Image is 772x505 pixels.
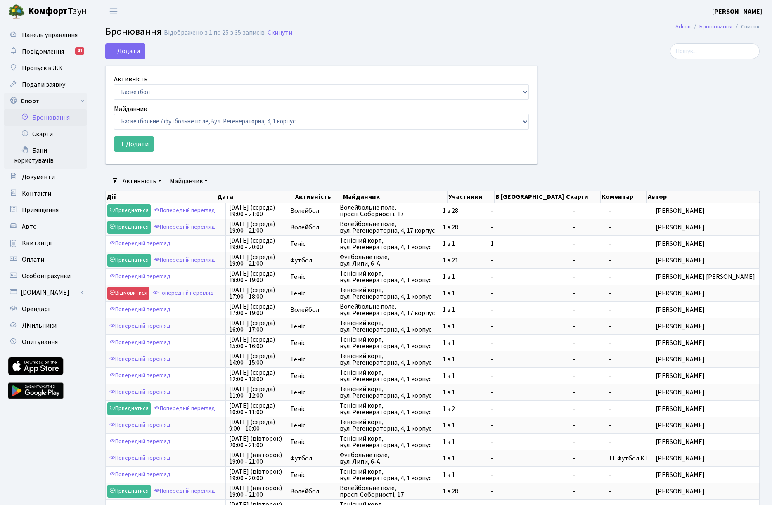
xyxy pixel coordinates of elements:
span: - [573,472,601,478]
a: Повідомлення41 [4,43,87,60]
span: Тенісний корт, вул. Регенераторна, 4, 1 корпус [340,320,435,333]
a: Попередній перегляд [107,320,173,333]
span: - [609,322,611,331]
span: - [573,406,601,412]
span: Теніс [290,274,333,280]
span: 1 з 1 [443,274,483,280]
span: - [609,421,611,430]
span: Теніс [290,290,333,297]
span: 1 з 28 [443,224,483,231]
span: - [609,338,611,347]
span: - [609,487,611,496]
span: Теніс [290,340,333,346]
span: Тенісний корт, вул. Регенераторна, 4, 1 корпус [340,353,435,366]
span: - [490,472,566,478]
span: - [573,241,601,247]
span: Волейбол [290,224,333,231]
span: [PERSON_NAME] [656,241,756,247]
span: [DATE] (вівторок) 19:00 - 21:00 [229,485,283,498]
span: - [573,439,601,445]
a: Попередній перегляд [107,237,173,250]
span: - [609,223,611,232]
span: 1 з 1 [443,241,483,247]
span: Теніс [290,323,333,330]
span: - [490,422,566,429]
th: Автор [647,191,760,203]
span: Панель управління [22,31,78,40]
a: Майданчик [166,174,211,188]
span: Теніс [290,422,333,429]
span: Подати заявку [22,80,65,89]
a: Орендарі [4,301,87,317]
span: - [573,290,601,297]
span: [PERSON_NAME] [656,373,756,379]
span: Футбол [290,257,333,264]
span: Тенісний корт, вул. Регенераторна, 4, 1 корпус [340,468,435,481]
span: Теніс [290,439,333,445]
span: - [490,455,566,462]
span: - [490,323,566,330]
span: Контакти [22,189,51,198]
a: Попередній перегляд [107,369,173,382]
a: Бронювання [699,22,732,31]
span: 1 з 1 [443,422,483,429]
a: Попередній перегляд [107,303,173,316]
span: [PERSON_NAME] [656,406,756,412]
a: [PERSON_NAME] [712,7,762,17]
a: Попередній перегляд [107,468,173,481]
span: Теніс [290,356,333,363]
span: 1 з 1 [443,307,483,313]
button: Переключити навігацію [103,5,124,18]
span: - [490,340,566,346]
a: Контакти [4,185,87,202]
a: Документи [4,169,87,185]
a: Попередній перегляд [152,402,217,415]
div: Відображено з 1 по 25 з 35 записів. [164,29,266,37]
span: [DATE] (середа) 10:00 - 11:00 [229,402,283,415]
a: Скинути [268,29,292,37]
span: 1 з 1 [443,455,483,462]
span: Волейбольне поле, вул. Регенераторна, 4, 17 корпус [340,303,435,316]
a: [DOMAIN_NAME] [4,284,87,301]
a: Admin [675,22,691,31]
span: [DATE] (середа) 14:00 - 15:00 [229,353,283,366]
span: [PERSON_NAME] [656,439,756,445]
th: Майданчик [342,191,448,203]
span: [DATE] (вівторок) 20:00 - 21:00 [229,435,283,448]
span: 1 з 1 [443,439,483,445]
span: - [490,274,566,280]
label: Активність [114,74,148,84]
th: Дата [216,191,294,203]
span: Лічильники [22,321,57,330]
span: Волейбольне поле, просп. Соборності, 17 [340,204,435,217]
input: Пошук... [670,43,760,59]
th: Коментар [601,191,647,203]
span: - [573,307,601,313]
span: Тенісний корт, вул. Регенераторна, 4, 1 корпус [340,369,435,382]
a: Пропуск в ЖК [4,60,87,76]
span: Орендарі [22,304,50,314]
span: [PERSON_NAME] [656,340,756,346]
span: Тенісний корт, вул. Регенераторна, 4, 1 корпус [340,419,435,432]
span: Теніс [290,389,333,396]
span: - [573,455,601,462]
span: Тенісний корт, вул. Регенераторна, 4, 1 корпус [340,435,435,448]
span: Тенісний корт, вул. Регенераторна, 4, 1 корпус [340,270,435,283]
span: - [573,224,601,231]
div: 41 [75,47,84,55]
span: - [573,340,601,346]
span: - [490,406,566,412]
span: [PERSON_NAME] [656,224,756,231]
span: - [490,373,566,379]
a: Відмовитися [107,287,149,300]
span: - [490,488,566,495]
span: Футбольне поле, вул. Липи, 6-А [340,452,435,465]
img: logo.png [8,3,25,20]
span: [DATE] (вівторок) 19:00 - 20:00 [229,468,283,481]
th: В [GEOGRAPHIC_DATA] [495,191,565,203]
button: Додати [114,136,154,152]
span: - [609,388,611,397]
span: [PERSON_NAME] [656,290,756,297]
span: Таун [28,5,87,19]
span: [PERSON_NAME] [656,208,756,214]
